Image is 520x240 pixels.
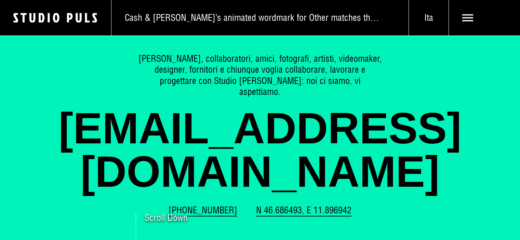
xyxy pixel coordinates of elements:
[125,12,383,24] span: Cash & [PERSON_NAME]’s animated wordmark for Other matches the flow and pour of a bottle of wine
[409,12,449,24] span: Ita
[42,107,479,194] a: [EMAIL_ADDRESS][DOMAIN_NAME]
[138,53,382,98] p: [PERSON_NAME], collaboratori, amici, fotografi, artisti, videomaker, designer, fornitori e chiunq...
[256,205,351,216] a: N 46.686493, E 11.896942
[169,205,237,216] a: [PHONE_NUMBER]
[145,213,188,222] span: Scroll Down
